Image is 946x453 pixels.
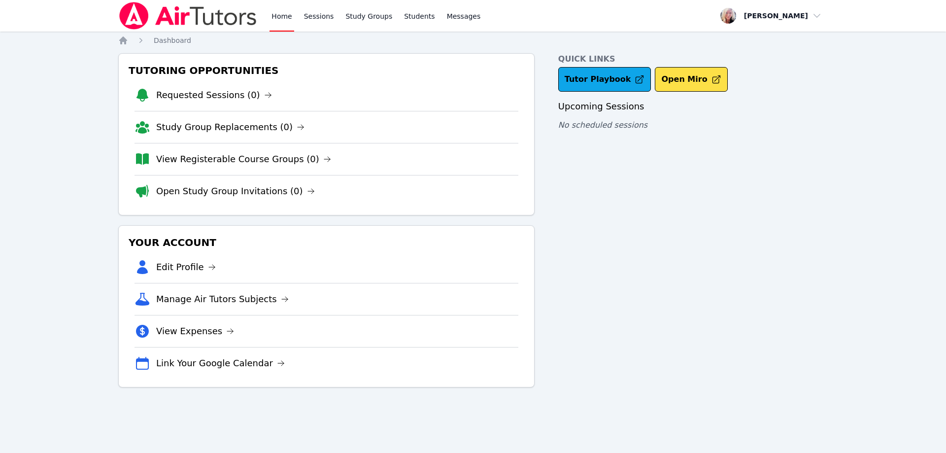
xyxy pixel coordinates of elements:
[154,35,191,45] a: Dashboard
[558,67,651,92] a: Tutor Playbook
[154,36,191,44] span: Dashboard
[118,35,828,45] nav: Breadcrumb
[156,120,304,134] a: Study Group Replacements (0)
[156,88,272,102] a: Requested Sessions (0)
[558,120,647,130] span: No scheduled sessions
[156,260,216,274] a: Edit Profile
[447,11,481,21] span: Messages
[558,100,828,113] h3: Upcoming Sessions
[127,62,526,79] h3: Tutoring Opportunities
[156,152,331,166] a: View Registerable Course Groups (0)
[558,53,828,65] h4: Quick Links
[127,234,526,251] h3: Your Account
[118,2,258,30] img: Air Tutors
[655,67,727,92] button: Open Miro
[156,184,315,198] a: Open Study Group Invitations (0)
[156,356,285,370] a: Link Your Google Calendar
[156,324,234,338] a: View Expenses
[156,292,289,306] a: Manage Air Tutors Subjects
